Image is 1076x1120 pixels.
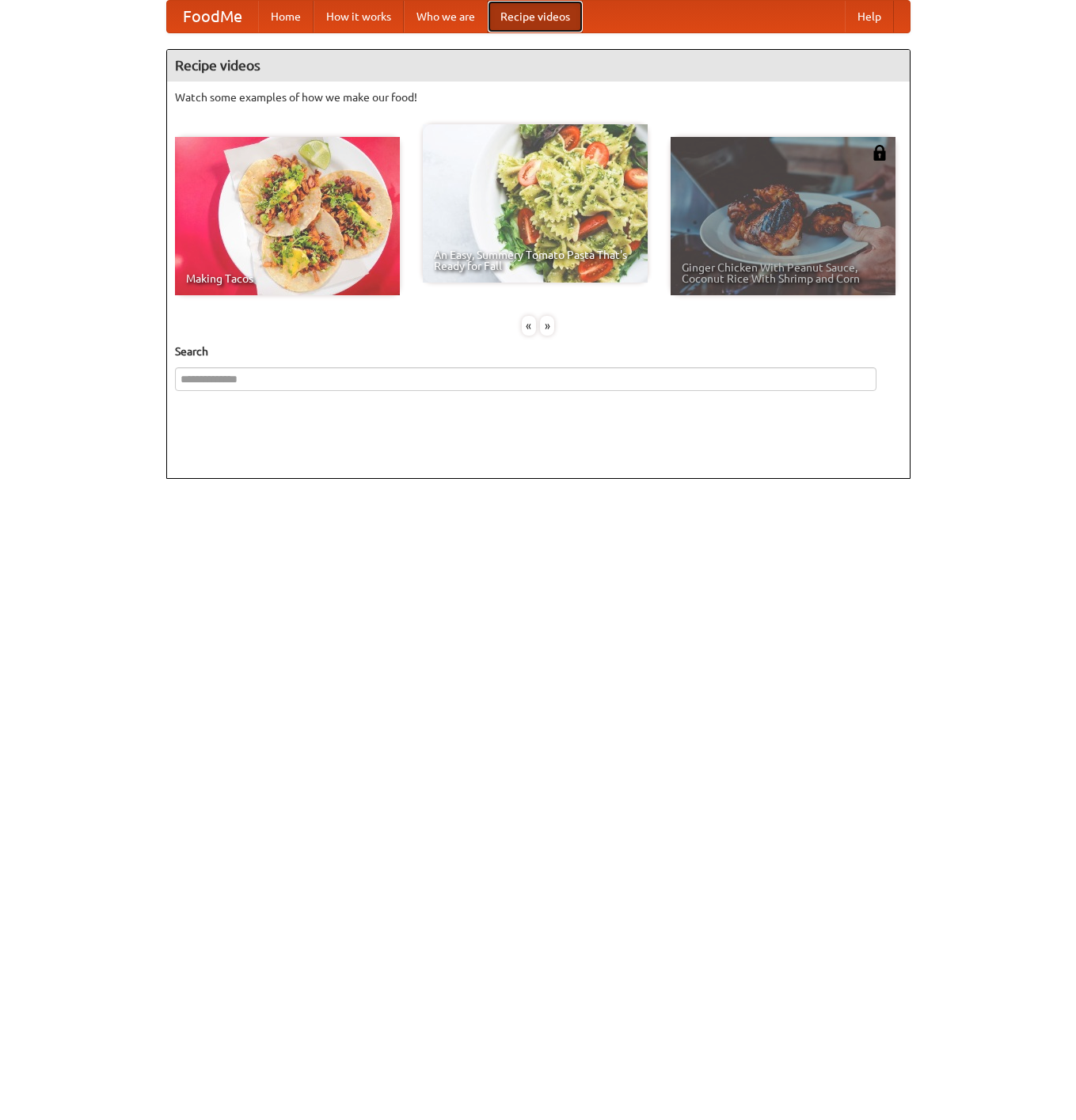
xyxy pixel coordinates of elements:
div: « [522,316,536,336]
a: An Easy, Summery Tomato Pasta That's Ready for Fall [423,124,648,283]
a: FoodMe [167,1,258,32]
a: Who we are [404,1,488,32]
img: 483408.png [872,145,888,161]
a: Recipe videos [488,1,583,32]
a: Making Tacos [175,137,400,295]
p: Watch some examples of how we make our food! [175,89,902,105]
h5: Search [175,344,902,359]
span: Making Tacos [186,273,389,284]
div: » [540,316,554,336]
a: How it works [314,1,404,32]
a: Help [845,1,894,32]
h4: Recipe videos [167,50,910,82]
a: Home [258,1,314,32]
span: An Easy, Summery Tomato Pasta That's Ready for Fall [434,249,637,271]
